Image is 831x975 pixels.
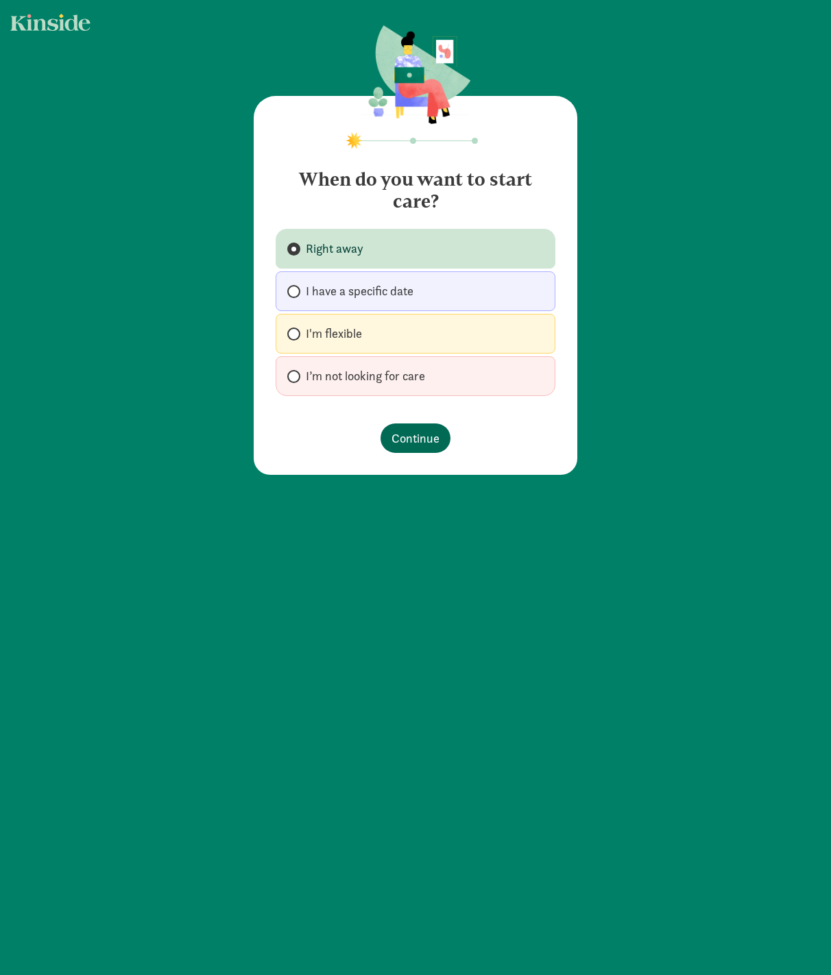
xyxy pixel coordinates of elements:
[306,325,362,342] span: I'm flexible
[392,429,439,447] span: Continue
[306,368,425,384] span: I’m not looking for care
[306,240,363,257] span: Right away
[306,283,413,299] span: I have a specific date
[381,423,450,453] button: Continue
[276,158,555,212] h4: When do you want to start care?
